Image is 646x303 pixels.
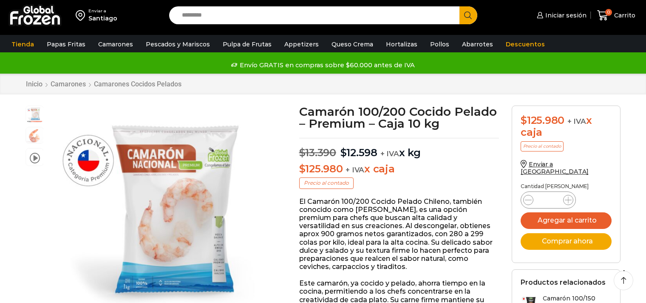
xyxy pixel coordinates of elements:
[94,36,137,52] a: Camarones
[382,36,422,52] a: Hortalizas
[93,80,182,88] a: Camarones Cocidos Pelados
[327,36,377,52] a: Queso Crema
[7,36,38,52] a: Tienda
[521,278,606,286] h2: Productos relacionados
[540,194,556,206] input: Product quantity
[521,114,527,126] span: $
[76,8,88,23] img: address-field-icon.svg
[459,6,477,24] button: Search button
[595,6,637,26] a: 0 Carrito
[521,114,612,139] div: x caja
[299,163,499,175] p: x caja
[426,36,453,52] a: Pollos
[521,233,612,250] button: Comprar ahora
[25,80,43,88] a: Inicio
[299,197,499,271] p: El Camarón 100/200 Cocido Pelado Chileno, también conocido como [PERSON_NAME], es una opción prem...
[280,36,323,52] a: Appetizers
[605,9,612,16] span: 0
[521,114,564,126] bdi: 125.980
[299,106,499,129] h1: Camarón 100/200 Cocido Pelado – Premium – Caja 10 kg
[501,36,549,52] a: Descuentos
[299,163,343,175] bdi: 125.980
[142,36,214,52] a: Pescados y Mariscos
[299,138,499,159] p: x kg
[380,149,399,158] span: + IVA
[535,7,586,24] a: Iniciar sesión
[521,212,612,229] button: Agregar al carrito
[340,146,377,159] bdi: 12.598
[567,117,586,126] span: + IVA
[299,177,354,189] p: Precio al contado
[543,11,586,20] span: Iniciar sesión
[26,127,43,145] span: camaron-nacional-2
[612,11,635,20] span: Carrito
[299,146,336,159] bdi: 13.390
[26,106,43,123] span: camaron nacional
[299,146,306,159] span: $
[521,141,564,151] p: Precio al contado
[42,36,90,52] a: Papas Fritas
[25,80,182,88] nav: Breadcrumb
[521,183,612,189] p: Cantidad [PERSON_NAME]
[340,146,347,159] span: $
[50,80,86,88] a: Camarones
[88,8,117,14] div: Enviar a
[458,36,497,52] a: Abarrotes
[521,160,589,175] a: Enviar a [GEOGRAPHIC_DATA]
[346,166,364,174] span: + IVA
[88,14,117,23] div: Santiago
[218,36,276,52] a: Pulpa de Frutas
[299,163,306,175] span: $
